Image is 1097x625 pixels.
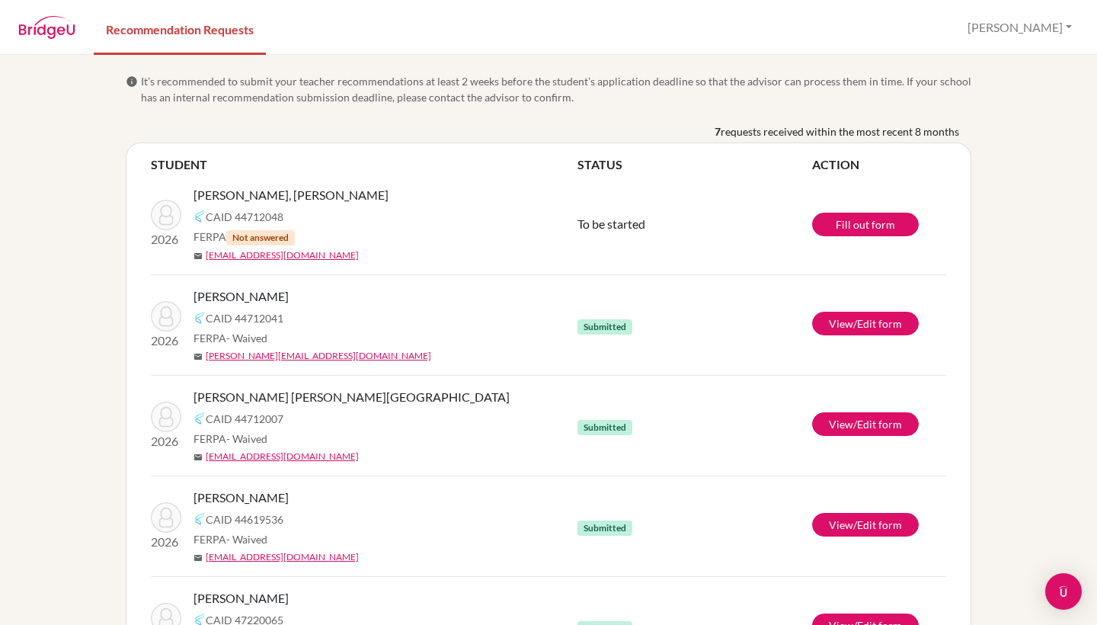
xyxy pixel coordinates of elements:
[715,123,721,139] b: 7
[18,16,75,39] img: BridgeU logo
[151,332,181,350] p: 2026
[812,312,919,335] a: View/Edit form
[206,349,431,363] a: [PERSON_NAME][EMAIL_ADDRESS][DOMAIN_NAME]
[193,513,206,525] img: Common App logo
[577,420,632,435] span: Submitted
[193,431,267,447] span: FERPA
[193,412,206,425] img: Common App logo
[193,330,267,346] span: FERPA
[812,155,946,174] th: ACTION
[577,216,645,231] span: To be started
[226,533,267,546] span: - Waived
[193,312,206,324] img: Common App logo
[812,513,919,537] a: View/Edit form
[193,186,389,204] span: [PERSON_NAME], [PERSON_NAME]
[226,230,295,245] span: Not answered
[151,432,181,450] p: 2026
[141,73,971,105] span: It’s recommended to submit your teacher recommendations at least 2 weeks before the student’s app...
[206,550,359,564] a: [EMAIL_ADDRESS][DOMAIN_NAME]
[206,310,283,326] span: CAID 44712041
[193,531,267,547] span: FERPA
[151,502,181,533] img: Mayer, Eytan
[193,210,206,223] img: Common App logo
[206,450,359,463] a: [EMAIL_ADDRESS][DOMAIN_NAME]
[151,533,181,551] p: 2026
[151,155,577,174] th: STUDENT
[961,13,1079,42] button: [PERSON_NAME]
[151,200,181,230] img: Keen, Demir Richard Recep
[193,352,203,361] span: mail
[193,453,203,462] span: mail
[193,287,289,306] span: [PERSON_NAME]
[577,521,632,536] span: Submitted
[812,412,919,436] a: View/Edit form
[1045,573,1082,610] div: Open Intercom Messenger
[151,402,181,432] img: Castro Montvelisky, Sofía
[193,553,203,562] span: mail
[206,209,283,225] span: CAID 44712048
[126,75,138,88] span: info
[193,388,510,406] span: [PERSON_NAME] [PERSON_NAME][GEOGRAPHIC_DATA]
[206,411,283,427] span: CAID 44712007
[226,332,267,345] span: - Waived
[193,589,289,607] span: [PERSON_NAME]
[193,229,295,245] span: FERPA
[94,2,266,55] a: Recommendation Requests
[226,432,267,445] span: - Waived
[577,155,812,174] th: STATUS
[577,319,632,335] span: Submitted
[721,123,959,139] span: requests received within the most recent 8 months
[206,248,359,262] a: [EMAIL_ADDRESS][DOMAIN_NAME]
[193,489,289,507] span: [PERSON_NAME]
[193,252,203,261] span: mail
[151,301,181,332] img: Penón Gillen, Luisa
[151,230,181,248] p: 2026
[206,511,283,527] span: CAID 44619536
[812,213,919,236] a: Fill out form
